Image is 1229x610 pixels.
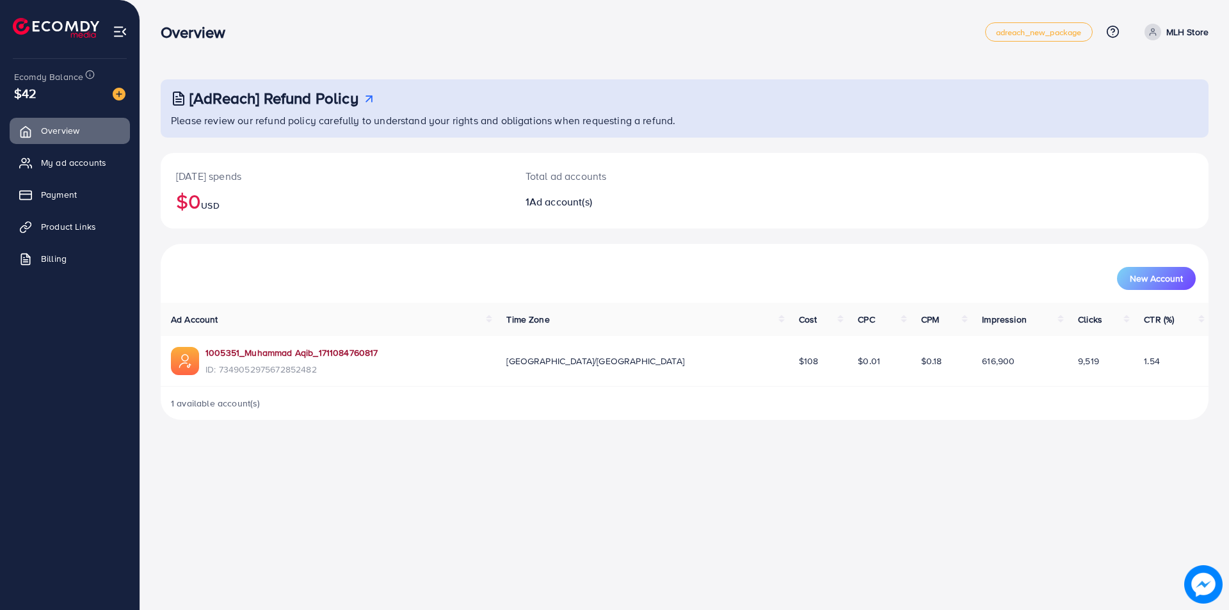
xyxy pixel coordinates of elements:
span: Ecomdy Balance [14,70,83,83]
span: Clicks [1078,313,1102,326]
span: ID: 7349052975672852482 [205,363,378,376]
span: 1.54 [1144,355,1160,367]
span: USD [201,199,219,212]
span: 1 available account(s) [171,397,261,410]
span: Impression [982,313,1027,326]
span: Time Zone [506,313,549,326]
span: Payment [41,188,77,201]
a: Payment [10,182,130,207]
span: $42 [14,84,36,102]
span: Ad account(s) [529,195,592,209]
h3: [AdReach] Refund Policy [189,89,358,108]
span: New Account [1130,274,1183,283]
span: 616,900 [982,355,1015,367]
h2: 1 [526,196,757,208]
span: $0.18 [921,355,942,367]
span: Billing [41,252,67,265]
a: My ad accounts [10,150,130,175]
a: 1005351_Muhammad Aqib_1711084760817 [205,346,378,359]
span: $108 [799,355,819,367]
h3: Overview [161,23,236,42]
img: menu [113,24,127,39]
a: MLH Store [1139,24,1209,40]
p: MLH Store [1166,24,1209,40]
img: logo [13,18,99,38]
img: image [1184,565,1223,604]
p: Please review our refund policy carefully to understand your rights and obligations when requesti... [171,113,1201,128]
a: Overview [10,118,130,143]
p: Total ad accounts [526,168,757,184]
a: Product Links [10,214,130,239]
a: Billing [10,246,130,271]
a: adreach_new_package [985,22,1093,42]
span: My ad accounts [41,156,106,169]
span: Overview [41,124,79,137]
span: CPC [858,313,874,326]
button: New Account [1117,267,1196,290]
p: [DATE] spends [176,168,495,184]
span: $0.01 [858,355,880,367]
span: adreach_new_package [996,28,1082,36]
span: CPM [921,313,939,326]
span: 9,519 [1078,355,1099,367]
span: [GEOGRAPHIC_DATA]/[GEOGRAPHIC_DATA] [506,355,684,367]
h2: $0 [176,189,495,213]
img: image [113,88,125,100]
span: Ad Account [171,313,218,326]
span: Cost [799,313,817,326]
span: CTR (%) [1144,313,1174,326]
img: ic-ads-acc.e4c84228.svg [171,347,199,375]
span: Product Links [41,220,96,233]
